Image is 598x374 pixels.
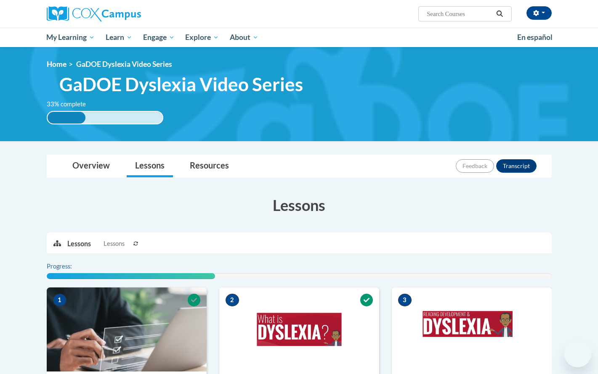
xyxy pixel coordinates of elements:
[392,287,552,371] img: Course Image
[224,28,264,47] a: About
[67,239,91,248] p: Lessons
[76,60,172,68] span: GaDOE Dyslexia Video Series
[493,9,506,19] button: Search
[64,155,118,177] a: Overview
[48,112,85,124] div: 33% complete
[47,6,141,21] img: Cox Campus
[180,28,224,47] a: Explore
[512,29,558,46] a: En español
[219,287,379,371] img: Course Image
[104,239,125,248] span: Lessons
[496,159,537,173] button: Transcript
[138,28,180,47] a: Engage
[456,159,494,173] button: Feedback
[143,32,175,42] span: Engage
[47,195,552,216] h3: Lessons
[47,6,207,21] a: Cox Campus
[46,32,95,42] span: My Learning
[47,262,95,271] label: Progress:
[47,60,66,68] a: Home
[106,32,132,42] span: Learn
[526,6,552,20] button: Account Settings
[59,73,303,95] span: GaDOE Dyslexia Video Series
[226,294,239,306] span: 2
[398,294,412,306] span: 3
[127,155,173,177] a: Lessons
[34,28,564,47] div: Main menu
[564,340,591,367] iframe: Button to launch messaging window
[53,294,66,306] span: 1
[41,28,101,47] a: My Learning
[100,28,138,47] a: Learn
[185,32,219,42] span: Explore
[230,32,258,42] span: About
[47,100,95,109] label: 33% complete
[47,287,207,371] img: Course Image
[426,9,493,19] input: Search Courses
[517,33,553,42] span: En español
[181,155,237,177] a: Resources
